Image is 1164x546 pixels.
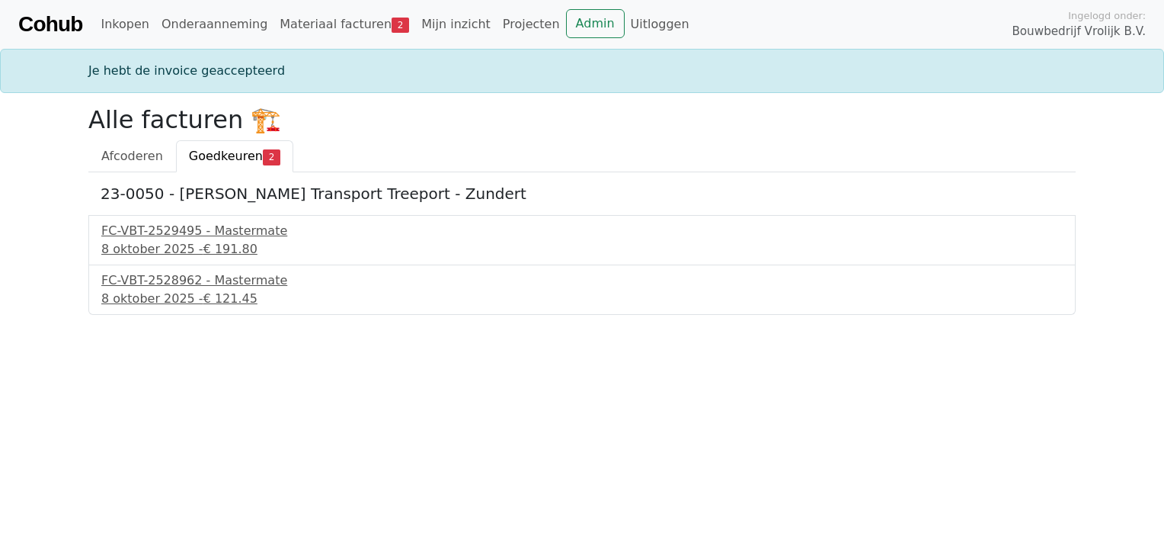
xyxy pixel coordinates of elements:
a: Admin [566,9,625,38]
a: FC-VBT-2529495 - Mastermate8 oktober 2025 -€ 191.80 [101,222,1063,259]
h2: Alle facturen 🏗️ [88,105,1076,134]
div: 8 oktober 2025 - [101,240,1063,259]
a: Mijn inzicht [415,9,497,40]
div: 8 oktober 2025 - [101,290,1063,308]
a: Cohub [18,6,82,43]
a: Goedkeuren2 [176,140,293,172]
span: € 121.45 [203,291,257,306]
a: Uitloggen [625,9,696,40]
span: Ingelogd onder: [1068,8,1146,23]
div: Je hebt de invoice geaccepteerd [79,62,1085,80]
a: Afcoderen [88,140,176,172]
span: 2 [263,149,280,165]
span: Bouwbedrijf Vrolijk B.V. [1012,23,1146,40]
div: FC-VBT-2529495 - Mastermate [101,222,1063,240]
h5: 23-0050 - [PERSON_NAME] Transport Treeport - Zundert [101,185,1063,203]
a: Onderaanneming [155,9,273,40]
span: Goedkeuren [189,149,263,163]
a: Inkopen [94,9,155,40]
a: Projecten [497,9,566,40]
span: € 191.80 [203,242,257,256]
a: FC-VBT-2528962 - Mastermate8 oktober 2025 -€ 121.45 [101,271,1063,308]
a: Materiaal facturen2 [273,9,415,40]
span: Afcoderen [101,149,163,163]
span: 2 [392,18,409,33]
div: FC-VBT-2528962 - Mastermate [101,271,1063,290]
